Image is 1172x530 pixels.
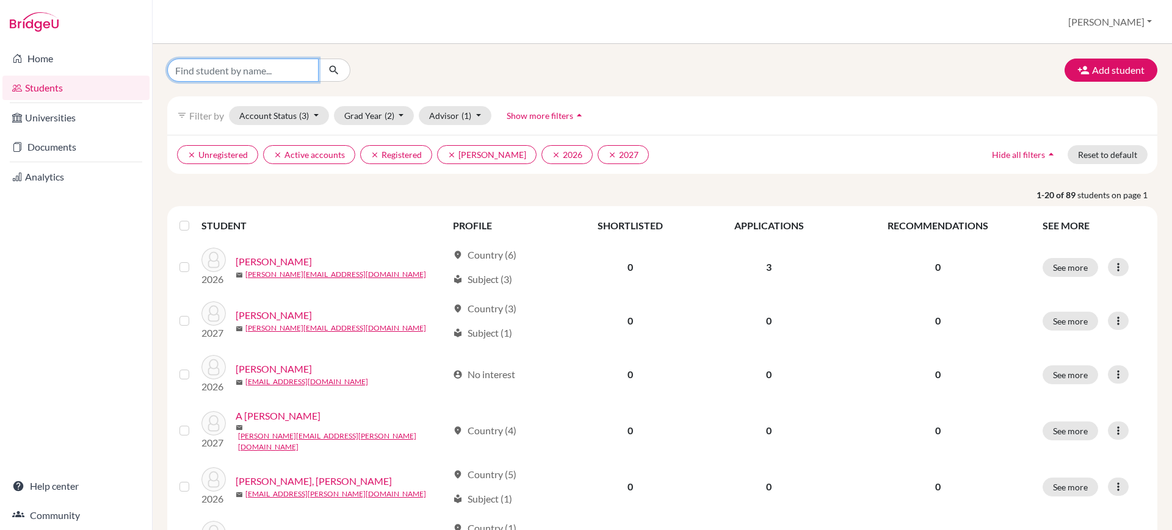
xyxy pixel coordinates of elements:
[334,106,414,125] button: Grad Year(2)
[10,12,59,32] img: Bridge-U
[263,145,355,164] button: clearActive accounts
[563,240,698,294] td: 0
[238,431,447,453] a: [PERSON_NAME][EMAIL_ADDRESS][PERSON_NAME][DOMAIN_NAME]
[299,110,309,121] span: (3)
[236,379,243,386] span: mail
[446,211,563,240] th: PROFILE
[201,211,446,240] th: STUDENT
[552,151,560,159] i: clear
[453,250,463,260] span: location_on
[229,106,329,125] button: Account Status(3)
[841,211,1035,240] th: RECOMMENDATIONS
[167,59,319,82] input: Find student by name...
[848,423,1028,438] p: 0
[453,304,463,313] span: location_on
[1077,188,1157,201] span: students on page 1
[201,379,226,394] p: 2026
[201,355,226,379] img: Agrawal, Anvi
[1043,365,1098,384] button: See more
[360,145,432,164] button: clearRegistered
[1043,421,1098,440] button: See more
[2,165,150,189] a: Analytics
[1035,211,1152,240] th: SEE MORE
[453,274,463,284] span: local_library
[461,110,471,121] span: (1)
[453,248,516,262] div: Country (6)
[698,294,840,348] td: 0
[201,411,226,435] img: A Hegde, Neil
[177,145,258,164] button: clearUnregistered
[453,470,463,479] span: location_on
[698,240,840,294] td: 3
[598,145,649,164] button: clear2027
[2,135,150,159] a: Documents
[437,145,537,164] button: clear[PERSON_NAME]
[698,211,840,240] th: APPLICATIONS
[1063,10,1157,34] button: [PERSON_NAME]
[177,110,187,120] i: filter_list
[453,494,463,504] span: local_library
[1043,478,1098,496] button: See more
[563,211,698,240] th: SHORTLISTED
[245,323,426,334] a: [PERSON_NAME][EMAIL_ADDRESS][DOMAIN_NAME]
[453,370,463,379] span: account_circle
[507,110,573,121] span: Show more filters
[201,467,226,492] img: Alberto, Filita Michaque
[1065,59,1157,82] button: Add student
[201,301,226,326] img: Agarwal, Darsh
[453,467,516,482] div: Country (5)
[608,151,617,159] i: clear
[2,106,150,130] a: Universities
[236,308,312,323] a: [PERSON_NAME]
[201,272,226,287] p: 2026
[245,489,426,500] a: [EMAIL_ADDRESS][PERSON_NAME][DOMAIN_NAME]
[419,106,491,125] button: Advisor(1)
[201,492,226,506] p: 2026
[236,424,243,431] span: mail
[453,272,512,287] div: Subject (3)
[189,110,224,121] span: Filter by
[2,503,150,528] a: Community
[541,145,593,164] button: clear2026
[563,460,698,514] td: 0
[1045,148,1057,160] i: arrow_drop_up
[563,401,698,460] td: 0
[563,294,698,348] td: 0
[698,401,840,460] td: 0
[698,348,840,401] td: 0
[236,271,243,279] span: mail
[453,423,516,438] div: Country (4)
[982,145,1068,164] button: Hide all filtersarrow_drop_up
[236,362,312,376] a: [PERSON_NAME]
[496,106,596,125] button: Show more filtersarrow_drop_up
[563,348,698,401] td: 0
[453,367,515,382] div: No interest
[573,109,585,121] i: arrow_drop_up
[1043,312,1098,331] button: See more
[1068,145,1148,164] button: Reset to default
[1036,188,1077,201] strong: 1-20 of 89
[2,46,150,71] a: Home
[201,435,226,450] p: 2027
[236,254,312,269] a: [PERSON_NAME]
[2,76,150,100] a: Students
[273,151,282,159] i: clear
[453,426,463,435] span: location_on
[2,474,150,498] a: Help center
[848,479,1028,494] p: 0
[447,151,456,159] i: clear
[992,149,1045,160] span: Hide all filters
[201,326,226,340] p: 2027
[236,325,243,332] span: mail
[187,151,196,159] i: clear
[245,376,368,387] a: [EMAIL_ADDRESS][DOMAIN_NAME]
[453,328,463,338] span: local_library
[848,260,1028,274] p: 0
[201,248,226,272] img: Acharya, Yashas
[848,313,1028,328] p: 0
[236,474,392,489] a: [PERSON_NAME], [PERSON_NAME]
[371,151,379,159] i: clear
[245,269,426,280] a: [PERSON_NAME][EMAIL_ADDRESS][DOMAIN_NAME]
[453,492,512,506] div: Subject (1)
[385,110,394,121] span: (2)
